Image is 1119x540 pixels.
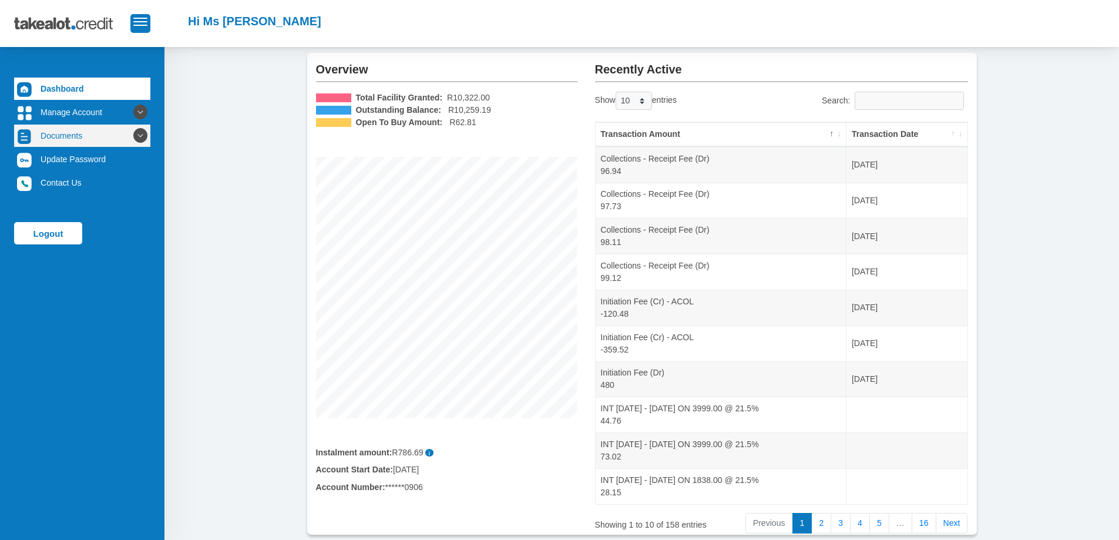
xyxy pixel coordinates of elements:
td: [DATE] [846,218,967,254]
a: 5 [869,513,889,534]
b: Account Start Date: [316,465,393,474]
a: 16 [912,513,936,534]
img: takealot_credit_logo.svg [14,9,130,38]
a: Contact Us [14,172,150,194]
b: Instalment amount: [316,448,392,457]
a: Manage Account [14,101,150,123]
label: Show entries [595,92,677,110]
a: 1 [792,513,812,534]
td: [DATE] [846,183,967,219]
td: Initiation Fee (Dr) 480 [596,361,847,397]
td: [DATE] [846,147,967,183]
b: Account Number: [316,482,385,492]
td: INT [DATE] - [DATE] ON 3999.00 @ 21.5% 44.76 [596,397,847,432]
th: Transaction Date: activate to sort column ascending [846,122,967,147]
th: Transaction Amount: activate to sort column descending [596,122,847,147]
a: 2 [811,513,831,534]
h2: Overview [316,53,577,76]
h2: Hi Ms [PERSON_NAME] [188,14,321,28]
b: Open To Buy Amount: [356,116,443,129]
td: [DATE] [846,254,967,290]
a: Dashboard [14,78,150,100]
td: Collections - Receipt Fee (Dr) 97.73 [596,183,847,219]
a: Documents [14,125,150,147]
b: Total Facility Granted: [356,92,443,104]
a: Update Password [14,148,150,170]
td: [DATE] [846,290,967,326]
td: Collections - Receipt Fee (Dr) 98.11 [596,218,847,254]
a: Next [936,513,968,534]
td: Initiation Fee (Cr) - ACOL -120.48 [596,290,847,326]
td: [DATE] [846,326,967,361]
a: Logout [14,222,82,244]
h2: Recently Active [595,53,968,76]
span: R62.81 [449,116,476,129]
div: [DATE] [307,464,586,476]
div: R786.69 [316,447,577,459]
a: 4 [850,513,870,534]
td: INT [DATE] - [DATE] ON 1838.00 @ 21.5% 28.15 [596,468,847,504]
td: Collections - Receipt Fee (Dr) 99.12 [596,254,847,290]
td: [DATE] [846,361,967,397]
label: Search: [822,92,968,110]
td: Collections - Receipt Fee (Dr) 96.94 [596,147,847,183]
td: Initiation Fee (Cr) - ACOL -359.52 [596,326,847,361]
div: Showing 1 to 10 of 158 entries [595,512,740,531]
span: R10,322.00 [447,92,490,104]
span: R10,259.19 [448,104,491,116]
a: 3 [831,513,851,534]
input: Search: [855,92,964,110]
b: Outstanding Balance: [356,104,442,116]
select: Showentries [616,92,652,110]
span: i [425,449,434,457]
td: INT [DATE] - [DATE] ON 3999.00 @ 21.5% 73.02 [596,432,847,468]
